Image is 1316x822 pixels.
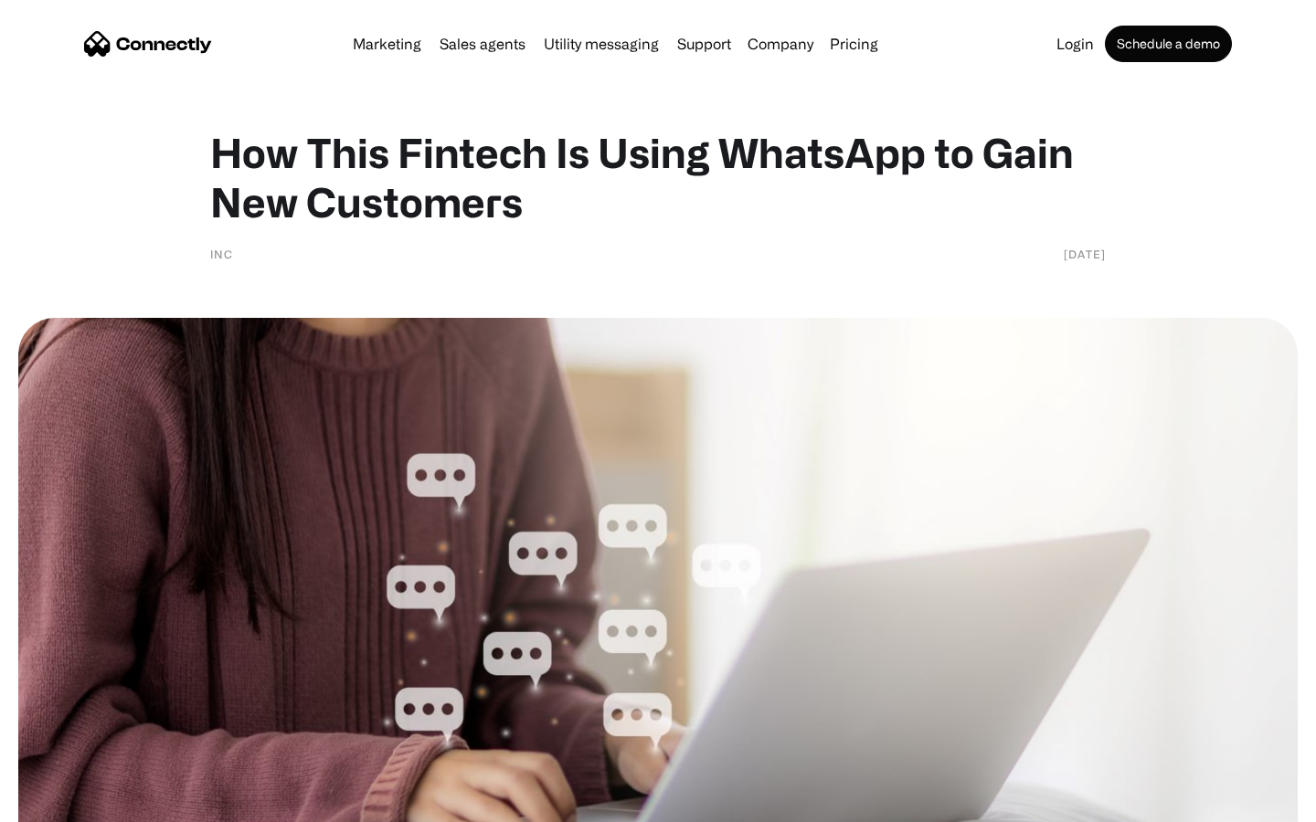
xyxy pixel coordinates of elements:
[748,31,813,57] div: Company
[432,37,533,51] a: Sales agents
[1049,37,1101,51] a: Login
[822,37,886,51] a: Pricing
[670,37,738,51] a: Support
[536,37,666,51] a: Utility messaging
[1064,245,1106,263] div: [DATE]
[1105,26,1232,62] a: Schedule a demo
[345,37,429,51] a: Marketing
[37,790,110,816] ul: Language list
[210,128,1106,227] h1: How This Fintech Is Using WhatsApp to Gain New Customers
[210,245,233,263] div: INC
[18,790,110,816] aside: Language selected: English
